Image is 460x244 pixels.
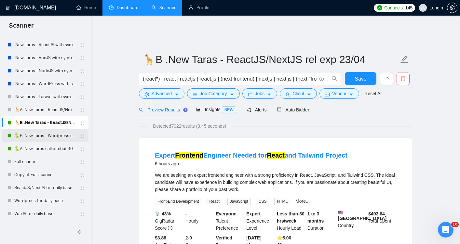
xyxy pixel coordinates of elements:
[230,92,234,97] span: caret-down
[144,92,149,97] span: setting
[451,222,459,227] span: 10
[325,92,330,97] span: idcard
[175,152,203,159] mark: Frontend
[438,222,453,238] iframe: Intercom live chat
[189,5,209,10] a: userProfile
[307,211,324,224] b: 1 to 3 months
[109,5,139,10] a: dashboardDashboard
[14,181,76,194] a: ReactJS/NextJS for daily base
[421,6,425,10] span: user
[242,88,277,99] button: folderJobscaret-down
[174,92,179,97] span: caret-down
[196,107,201,112] span: area-chart
[14,90,76,103] a: .New Taras - Laravel with symbols
[222,106,236,113] span: NEW
[80,42,85,47] span: holder
[76,5,96,10] a: homeHome
[292,90,304,97] span: Client
[80,172,85,177] span: holder
[148,122,231,130] span: Detected 7022 results (3.45 seconds)
[246,235,261,240] b: [DATE]
[384,4,404,11] span: Connects:
[307,92,311,97] span: caret-down
[267,92,272,97] span: caret-down
[277,107,309,112] span: Auto Bidder
[280,88,317,99] button: userClientcaret-down
[397,72,410,85] button: delete
[152,90,172,97] span: Advanced
[345,72,376,85] button: Save
[80,159,85,164] span: holder
[4,21,39,34] span: Scanner
[216,235,233,240] b: Verified
[447,3,457,13] button: setting
[14,38,76,51] a: .New Taras - ReactJS with symbols
[14,207,76,220] a: VueJS for daily base
[6,3,10,13] img: logo
[155,198,201,205] span: Front-End Development
[400,55,409,64] span: edit
[277,211,304,224] b: Less than 30 hrs/week
[227,198,251,205] span: JavaScript
[80,81,85,86] span: holder
[80,68,85,73] span: holder
[139,108,143,112] span: search
[274,198,290,205] span: HTML
[367,210,398,232] div: Total Spent
[368,211,385,216] b: $ 493.64
[207,198,222,205] span: React
[155,160,347,168] div: 6 hours ago
[154,210,184,232] div: GigRadar Score
[139,88,184,99] button: settingAdvancedcaret-down
[338,210,387,221] b: [GEOGRAPHIC_DATA]
[277,108,281,112] span: robot
[306,210,337,232] div: Duration
[215,210,245,232] div: Talent Preference
[319,77,324,81] span: info-circle
[256,198,269,205] span: CSS
[319,88,359,99] button: idcardVendorcaret-down
[14,194,76,207] a: Wordpress for daily base
[14,77,76,90] a: .New Taras - WordPress with symbols
[80,94,85,99] span: holder
[77,229,84,235] span: double-left
[364,90,382,97] a: Reset All
[14,129,76,142] a: 🐍B .New Taras - Wordpress short 23/04
[384,77,389,83] span: loading
[80,185,85,190] span: holder
[247,107,267,112] span: Alerts
[155,211,171,216] b: 📡 43%
[328,72,341,85] button: search
[14,103,76,116] a: 🦒A .New Taras - ReactJS/NextJS usual 23/04
[14,51,76,64] a: .New Taras - VueJS with symbols
[193,92,197,97] span: bars
[200,90,227,97] span: Job Category
[248,92,252,97] span: folder
[185,235,192,240] b: 2-9
[80,55,85,60] span: holder
[185,211,187,216] b: -
[80,133,85,138] span: holder
[168,226,172,230] span: info-circle
[183,107,188,113] div: Tooltip anchor
[142,51,399,68] input: Scanner name...
[14,168,76,181] a: Copy of Full scaner
[447,5,457,10] a: setting
[196,107,236,112] span: Insights
[276,210,306,232] div: Hourly Load
[355,75,366,83] span: Save
[295,199,310,204] a: More...
[405,4,412,11] span: 145
[328,76,341,82] span: search
[285,92,290,97] span: user
[14,142,76,155] a: 🐍A .New Taras call or chat 30%view 0 reply 23/04
[80,146,85,151] span: holder
[139,107,186,112] span: Preview Results
[337,210,367,232] div: Country
[349,92,354,97] span: caret-down
[247,108,251,112] span: notification
[155,152,347,159] a: ExpertFrontendEngineer Needed forReactand Tailwind Project
[332,90,346,97] span: Vendor
[246,211,261,216] b: Expert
